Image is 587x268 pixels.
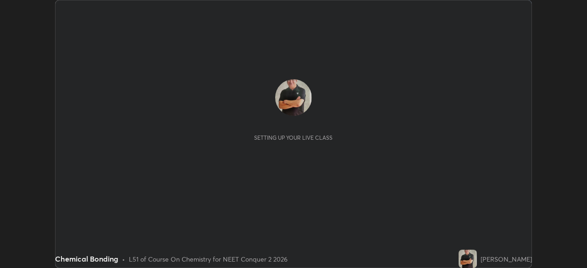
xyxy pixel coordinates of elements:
div: [PERSON_NAME] [481,254,532,264]
img: e6ef48b7254d46eb90a707ca23a8ca9d.jpg [459,250,477,268]
img: e6ef48b7254d46eb90a707ca23a8ca9d.jpg [275,79,312,116]
div: Chemical Bonding [55,253,118,264]
div: • [122,254,125,264]
div: L51 of Course On Chemistry for NEET Conquer 2 2026 [129,254,288,264]
div: Setting up your live class [254,134,332,141]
